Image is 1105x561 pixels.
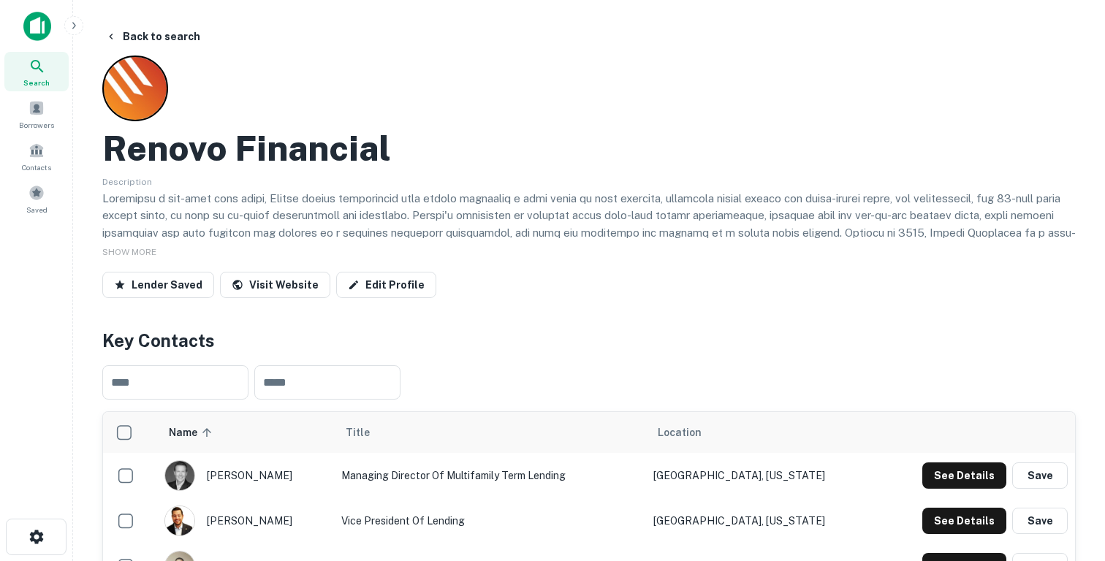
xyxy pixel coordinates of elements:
td: Managing Director of Multifamily Term Lending [334,453,646,498]
img: 1731994669988 [165,461,194,490]
button: Lender Saved [102,272,214,298]
th: Title [334,412,646,453]
span: Borrowers [19,119,54,131]
iframe: Chat Widget [1032,397,1105,467]
span: Name [169,424,216,441]
a: Search [4,52,69,91]
h4: Key Contacts [102,327,1076,354]
button: Save [1012,462,1068,489]
img: 1697058440895 [165,506,194,535]
div: [PERSON_NAME] [164,460,326,491]
span: SHOW MORE [102,247,156,257]
span: Location [658,424,702,441]
span: Title [346,424,389,441]
span: Search [23,77,50,88]
button: See Details [922,508,1006,534]
button: Back to search [99,23,206,50]
th: Name [157,412,333,453]
button: Save [1012,508,1068,534]
a: Visit Website [220,272,330,298]
span: Contacts [22,161,51,173]
th: Location [646,412,877,453]
a: Saved [4,179,69,218]
p: Loremipsu d sit-amet cons adipi, Elitse doeius temporincid utla etdolo magnaaliq e admi venia qu ... [102,190,1076,328]
td: Vice President of Lending [334,498,646,543]
td: [GEOGRAPHIC_DATA], [US_STATE] [646,453,877,498]
span: Description [102,177,152,187]
a: Contacts [4,137,69,176]
button: See Details [922,462,1006,489]
td: [GEOGRAPHIC_DATA], [US_STATE] [646,498,877,543]
img: capitalize-icon.png [23,12,51,41]
span: Saved [26,204,48,215]
a: Edit Profile [336,272,436,298]
a: Borrowers [4,94,69,134]
div: [PERSON_NAME] [164,505,326,536]
h2: Renovo Financial [102,127,391,169]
